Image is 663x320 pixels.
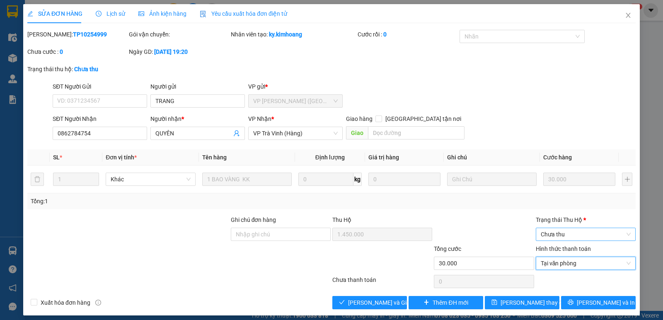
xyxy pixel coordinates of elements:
[231,228,331,241] input: Ghi chú đơn hàng
[3,24,27,32] span: phương
[200,11,206,17] img: icon
[346,115,373,122] span: Giao hàng
[409,296,483,309] button: plusThêm ĐH mới
[27,47,127,56] div: Chưa cước :
[3,62,20,70] span: GIAO:
[433,298,468,307] span: Thêm ĐH mới
[31,197,256,206] div: Tổng: 1
[154,48,188,55] b: [DATE] 19:20
[577,298,635,307] span: [PERSON_NAME] và In
[368,154,399,161] span: Giá trị hàng
[383,31,387,38] b: 0
[617,4,640,27] button: Close
[434,245,461,252] span: Tổng cước
[27,65,153,74] div: Trạng thái thu hộ:
[27,30,127,39] div: [PERSON_NAME]:
[129,30,229,39] div: Gói vận chuyển:
[129,47,229,56] div: Ngày GD:
[447,173,537,186] input: Ghi Chú
[138,10,186,17] span: Ảnh kiện hàng
[331,275,433,290] div: Chưa thanh toán
[625,12,632,19] span: close
[73,31,107,38] b: TP10254999
[138,11,144,17] span: picture
[543,154,572,161] span: Cước hàng
[150,114,245,123] div: Người nhận
[368,126,465,140] input: Dọc đường
[536,245,591,252] label: Hình thức thanh toán
[95,300,101,306] span: info-circle
[3,16,121,32] p: GỬI:
[253,127,338,140] span: VP Trà Vinh (Hàng)
[339,299,345,306] span: check
[269,31,302,38] b: ky.kimhoang
[106,154,137,161] span: Đơn vị tính
[96,10,125,17] span: Lịch sử
[332,217,351,223] span: Thu Hộ
[536,215,636,224] div: Trạng thái Thu Hộ
[248,115,271,122] span: VP Nhận
[74,66,98,72] b: Chưa thu
[60,48,63,55] b: 0
[53,114,147,123] div: SĐT Người Nhận
[541,257,631,269] span: Tại văn phòng
[248,82,343,91] div: VP gửi
[3,36,121,51] p: NHẬN:
[27,10,82,17] span: SỬA ĐƠN HÀNG
[202,173,292,186] input: VD: Bàn, Ghế
[423,299,429,306] span: plus
[561,296,636,309] button: printer[PERSON_NAME] và In
[368,173,440,186] input: 0
[501,298,567,307] span: [PERSON_NAME] thay đổi
[444,149,540,166] th: Ghi chú
[150,82,245,91] div: Người gửi
[231,217,276,223] label: Ghi chú đơn hàng
[382,114,465,123] span: [GEOGRAPHIC_DATA] tận nơi
[541,228,631,241] span: Chưa thu
[44,53,57,60] span: viễn
[233,130,240,137] span: user-add
[568,299,573,306] span: printer
[3,36,83,51] span: VP [PERSON_NAME] ([GEOGRAPHIC_DATA])
[111,173,190,185] span: Khác
[332,296,407,309] button: check[PERSON_NAME] và Giao hàng
[253,95,338,107] span: VP Trần Phú (Hàng)
[202,154,227,161] span: Tên hàng
[53,82,147,91] div: SĐT Người Gửi
[31,173,44,186] button: delete
[346,126,368,140] span: Giao
[348,298,428,307] span: [PERSON_NAME] và Giao hàng
[53,154,60,161] span: SL
[37,298,94,307] span: Xuất hóa đơn hàng
[3,53,57,60] span: 0368115139 -
[485,296,559,309] button: save[PERSON_NAME] thay đổi
[3,16,103,32] span: VP [PERSON_NAME] (Hàng) -
[622,173,632,186] button: plus
[231,30,356,39] div: Nhân viên tạo:
[96,11,102,17] span: clock-circle
[27,11,33,17] span: edit
[353,173,362,186] span: kg
[315,154,345,161] span: Định lượng
[491,299,497,306] span: save
[28,5,96,12] strong: BIÊN NHẬN GỬI HÀNG
[358,30,457,39] div: Cước rồi :
[200,10,287,17] span: Yêu cầu xuất hóa đơn điện tử
[543,173,615,186] input: 0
